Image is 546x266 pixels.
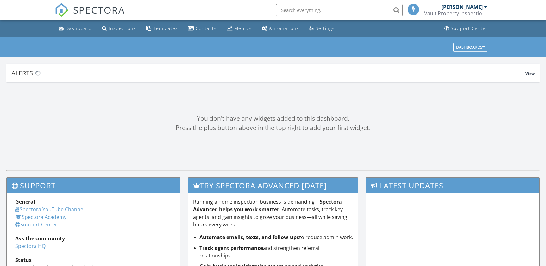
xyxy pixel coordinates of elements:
li: to reduce admin work. [199,233,353,241]
a: Support Center [442,23,490,35]
div: Automations [269,25,299,31]
a: Spectora HQ [15,243,46,250]
a: Templates [144,23,180,35]
div: Contacts [196,25,217,31]
div: Vault Property Inspections [424,10,487,16]
a: Spectora Academy [15,213,66,220]
div: Alerts [11,69,525,77]
div: Status [15,256,172,264]
p: Running a home inspection business is demanding— . Automate tasks, track key agents, and gain ins... [193,198,353,228]
a: Contacts [185,23,219,35]
div: Dashboards [456,45,485,49]
img: The Best Home Inspection Software - Spectora [55,3,69,17]
div: Dashboard [66,25,92,31]
a: Spectora YouTube Channel [15,206,85,213]
a: Automations (Basic) [259,23,302,35]
strong: Track agent performance [199,244,263,251]
li: and strengthen referral relationships. [199,244,353,259]
strong: Automate emails, texts, and follow-ups [199,234,299,241]
div: You don't have any widgets added to this dashboard. [6,114,540,123]
a: SPECTORA [55,9,125,22]
div: [PERSON_NAME] [442,4,483,10]
a: Settings [307,23,337,35]
h3: Support [7,178,180,193]
strong: General [15,198,35,205]
input: Search everything... [276,4,403,16]
div: Metrics [234,25,252,31]
h3: Try spectora advanced [DATE] [188,178,358,193]
strong: Spectora Advanced helps you work smarter [193,198,342,213]
button: Dashboards [453,43,487,52]
span: SPECTORA [73,3,125,16]
div: Inspections [109,25,136,31]
h3: Latest Updates [366,178,539,193]
div: Settings [316,25,335,31]
a: Support Center [15,221,57,228]
span: View [525,71,535,76]
div: Ask the community [15,235,172,242]
a: Metrics [224,23,254,35]
div: Templates [153,25,178,31]
div: Press the plus button above in the top right to add your first widget. [6,123,540,132]
a: Dashboard [56,23,94,35]
div: Support Center [451,25,488,31]
a: Inspections [99,23,139,35]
